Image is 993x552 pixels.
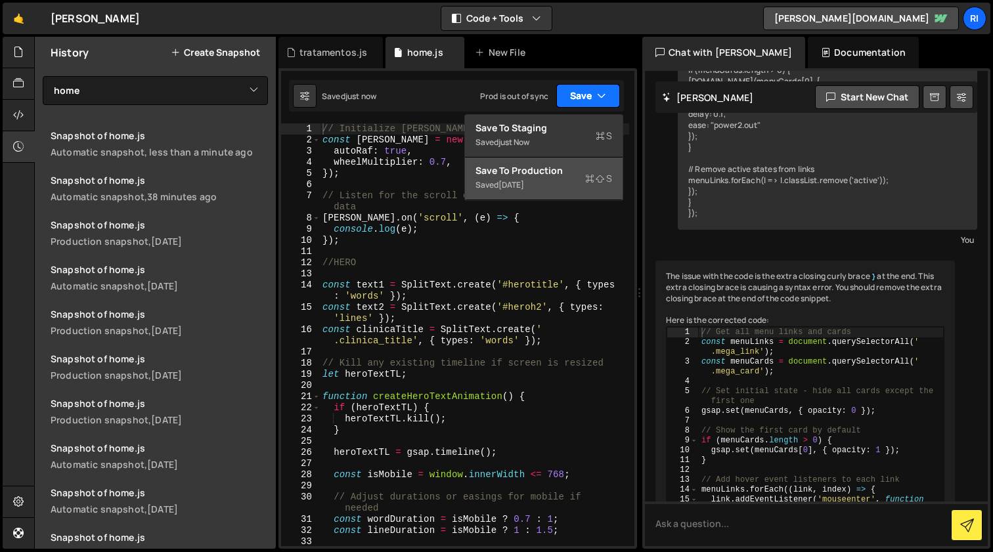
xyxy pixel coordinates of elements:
[480,91,548,102] div: Prod is out of sync
[281,179,320,190] div: 6
[281,369,320,380] div: 19
[51,324,268,337] div: Production snapshot,
[51,146,268,158] div: Automatic snapshot, less than a minute ago
[43,121,276,166] a: Snapshot of home.jsAutomatic snapshot, less than a minute ago
[281,135,320,146] div: 2
[43,211,276,255] a: Snapshot of home.js Production snapshot,[DATE]
[667,387,698,406] div: 5
[43,255,276,300] a: Snapshot of home.js Automatic snapshot,[DATE]
[51,129,268,142] div: Snapshot of home.js
[281,168,320,179] div: 5
[556,84,620,108] button: Save
[475,164,612,177] div: Save to Production
[585,172,612,185] span: S
[808,37,919,68] div: Documentation
[281,447,320,458] div: 26
[407,46,443,59] div: home.js
[51,369,268,381] div: Production snapshot,
[322,91,376,102] div: Saved
[281,492,320,514] div: 30
[281,414,320,425] div: 23
[465,158,623,200] button: Save to ProductionS Saved[DATE]
[51,45,89,60] h2: History
[281,324,320,347] div: 16
[281,224,320,235] div: 9
[281,347,320,358] div: 17
[281,391,320,402] div: 21
[475,135,612,150] div: Saved
[43,434,276,478] a: Snapshot of home.js Automatic snapshot,[DATE]
[667,495,698,515] div: 15
[147,280,178,292] div: [DATE]
[281,458,320,469] div: 27
[441,7,552,30] button: Code + Tools
[667,475,698,485] div: 13
[43,300,276,345] a: Snapshot of home.js Production snapshot,[DATE]
[51,486,268,499] div: Snapshot of home.js
[147,503,178,515] div: [DATE]
[281,302,320,324] div: 15
[667,485,698,495] div: 14
[51,235,268,247] div: Production snapshot,
[815,85,919,109] button: Start new chat
[763,7,959,30] a: [PERSON_NAME][DOMAIN_NAME]
[281,146,320,157] div: 3
[667,357,698,377] div: 3
[870,272,877,282] code: }
[281,536,320,547] div: 33
[51,397,268,410] div: Snapshot of home.js
[281,514,320,525] div: 31
[596,129,612,142] span: S
[171,47,260,58] button: Create Snapshot
[667,456,698,465] div: 11
[151,414,182,426] div: [DATE]
[51,174,268,186] div: Snapshot of home.js
[51,503,268,515] div: Automatic snapshot,
[465,115,623,158] button: Save to StagingS Savedjust now
[667,406,698,416] div: 6
[281,358,320,369] div: 18
[475,121,612,135] div: Save to Staging
[281,469,320,480] div: 28
[963,7,986,30] a: Ri
[475,177,612,193] div: Saved
[51,263,268,276] div: Snapshot of home.js
[51,442,268,454] div: Snapshot of home.js
[51,352,268,365] div: Snapshot of home.js
[51,219,268,231] div: Snapshot of home.js
[498,179,524,190] div: [DATE]
[667,416,698,426] div: 7
[498,137,529,148] div: just now
[151,324,182,337] div: [DATE]
[667,337,698,357] div: 2
[667,436,698,446] div: 9
[281,235,320,246] div: 10
[281,402,320,414] div: 22
[281,380,320,391] div: 20
[667,465,698,475] div: 12
[51,531,268,543] div: Snapshot of home.js
[147,190,217,203] div: 38 minutes ago
[43,478,276,523] a: Snapshot of home.js Automatic snapshot,[DATE]
[151,369,182,381] div: [DATE]
[667,426,698,436] div: 8
[281,525,320,536] div: 32
[681,233,974,247] div: You
[43,166,276,211] a: Snapshot of home.js Automatic snapshot,38 minutes ago
[667,446,698,456] div: 10
[281,268,320,280] div: 13
[667,377,698,387] div: 4
[3,3,35,34] a: 🤙
[281,246,320,257] div: 11
[281,436,320,447] div: 25
[281,213,320,224] div: 8
[281,157,320,168] div: 4
[662,91,753,104] h2: [PERSON_NAME]
[345,91,376,102] div: just now
[475,46,530,59] div: New File
[151,235,182,247] div: [DATE]
[43,345,276,389] a: Snapshot of home.js Production snapshot,[DATE]
[51,190,268,203] div: Automatic snapshot,
[642,37,805,68] div: Chat with [PERSON_NAME]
